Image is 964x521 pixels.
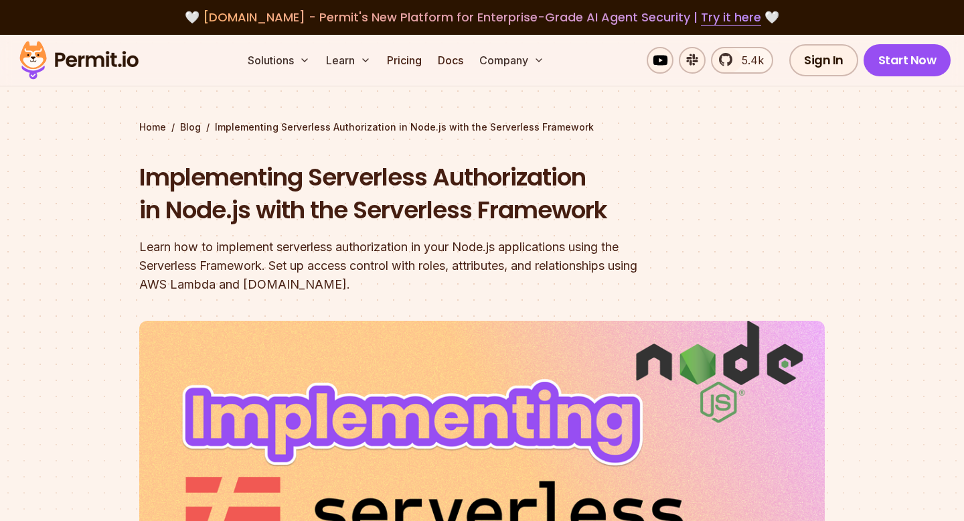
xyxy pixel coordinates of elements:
img: Permit logo [13,38,145,83]
a: Sign In [789,44,858,76]
button: Solutions [242,47,315,74]
span: [DOMAIN_NAME] - Permit's New Platform for Enterprise-Grade AI Agent Security | [203,9,761,25]
a: Try it here [701,9,761,26]
span: 5.4k [734,52,764,68]
a: Pricing [382,47,427,74]
a: 5.4k [711,47,773,74]
div: 🤍 🤍 [32,8,932,27]
button: Learn [321,47,376,74]
a: Home [139,121,166,134]
div: Learn how to implement serverless authorization in your Node.js applications using the Serverless... [139,238,653,294]
a: Start Now [864,44,951,76]
a: Docs [432,47,469,74]
button: Company [474,47,550,74]
a: Blog [180,121,201,134]
h1: Implementing Serverless Authorization in Node.js with the Serverless Framework [139,161,653,227]
div: / / [139,121,825,134]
